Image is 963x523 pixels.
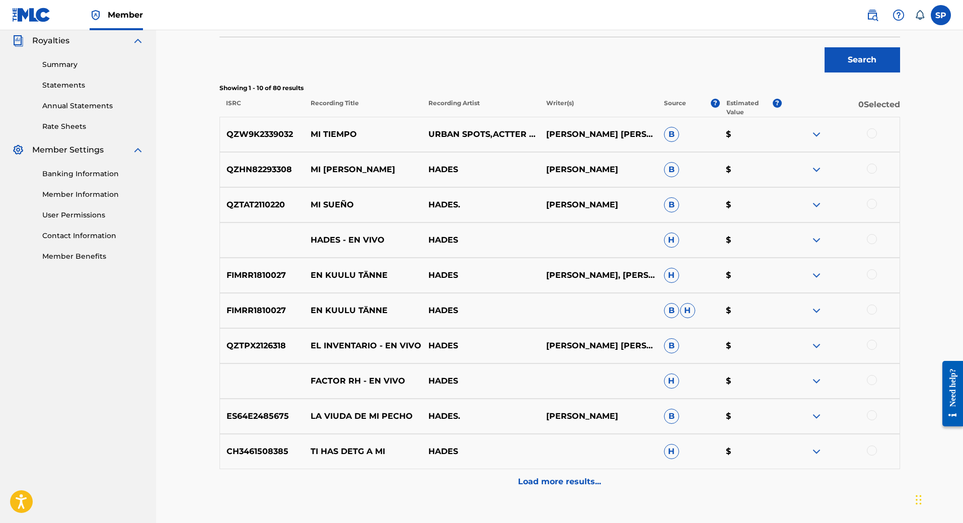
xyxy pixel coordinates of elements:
[422,375,540,387] p: HADES
[916,485,922,515] div: Arrastrar
[888,5,909,25] div: Help
[664,444,679,459] span: H
[810,269,823,281] img: expand
[540,340,657,352] p: [PERSON_NAME] [PERSON_NAME]
[422,234,540,246] p: HADES
[810,234,823,246] img: expand
[719,164,782,176] p: $
[913,475,963,523] div: Widget de chat
[518,476,601,488] p: Load more results...
[42,251,144,262] a: Member Benefits
[42,231,144,241] a: Contact Information
[422,269,540,281] p: HADES
[719,269,782,281] p: $
[862,5,882,25] a: Public Search
[42,210,144,220] a: User Permissions
[664,127,679,142] span: B
[304,375,422,387] p: FACTOR RH - EN VIVO
[90,9,102,21] img: Top Rightsholder
[935,353,963,434] iframe: Resource Center
[220,445,305,458] p: CH3461508385
[219,84,900,93] p: Showing 1 - 10 of 80 results
[42,189,144,200] a: Member Information
[42,80,144,91] a: Statements
[304,199,422,211] p: MI SUEÑO
[664,99,686,117] p: Source
[540,128,657,140] p: [PERSON_NAME] [PERSON_NAME]
[304,99,421,117] p: Recording Title
[664,409,679,424] span: B
[810,340,823,352] img: expand
[220,128,305,140] p: QZW9K2339032
[540,269,657,281] p: [PERSON_NAME], [PERSON_NAME]
[664,268,679,283] span: H
[915,10,925,20] div: Notifications
[810,199,823,211] img: expand
[220,340,305,352] p: QZTPX2126318
[42,59,144,70] a: Summary
[719,410,782,422] p: $
[931,5,951,25] div: User Menu
[810,375,823,387] img: expand
[664,233,679,248] span: H
[132,144,144,156] img: expand
[304,128,422,140] p: MI TIEMPO
[810,164,823,176] img: expand
[680,303,695,318] span: H
[719,199,782,211] p: $
[719,128,782,140] p: $
[12,144,24,156] img: Member Settings
[304,234,422,246] p: HADES - EN VIVO
[304,164,422,176] p: MI [PERSON_NAME]
[422,410,540,422] p: HADES.
[664,303,679,318] span: B
[540,164,657,176] p: [PERSON_NAME]
[726,99,773,117] p: Estimated Value
[422,99,540,117] p: Recording Artist
[810,128,823,140] img: expand
[810,445,823,458] img: expand
[12,8,51,22] img: MLC Logo
[42,121,144,132] a: Rate Sheets
[304,410,422,422] p: LA VIUDA DE MI PECHO
[773,99,782,108] span: ?
[422,128,540,140] p: URBAN SPOTS,ACTTER & HADES
[782,99,900,117] p: 0 Selected
[866,9,878,21] img: search
[108,9,143,21] span: Member
[304,445,422,458] p: TI HAS DETG A MI
[664,197,679,212] span: B
[304,269,422,281] p: EN KUULU TÄNNE
[12,35,24,47] img: Royalties
[893,9,905,21] img: help
[32,144,104,156] span: Member Settings
[664,373,679,389] span: H
[540,199,657,211] p: [PERSON_NAME]
[422,340,540,352] p: HADES
[719,445,782,458] p: $
[810,305,823,317] img: expand
[422,445,540,458] p: HADES
[711,99,720,108] span: ?
[825,47,900,72] button: Search
[719,305,782,317] p: $
[540,99,657,117] p: Writer(s)
[220,199,305,211] p: QZTAT2110220
[422,164,540,176] p: HADES
[540,410,657,422] p: [PERSON_NAME]
[664,162,679,177] span: B
[913,475,963,523] iframe: Chat Widget
[220,269,305,281] p: FIMRR1810027
[220,305,305,317] p: FIMRR1810027
[304,340,422,352] p: EL INVENTARIO - EN VIVO
[719,340,782,352] p: $
[32,35,69,47] span: Royalties
[220,410,305,422] p: ES64E2485675
[42,101,144,111] a: Annual Statements
[719,375,782,387] p: $
[422,305,540,317] p: HADES
[304,305,422,317] p: EN KUULU TÄNNE
[664,338,679,353] span: B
